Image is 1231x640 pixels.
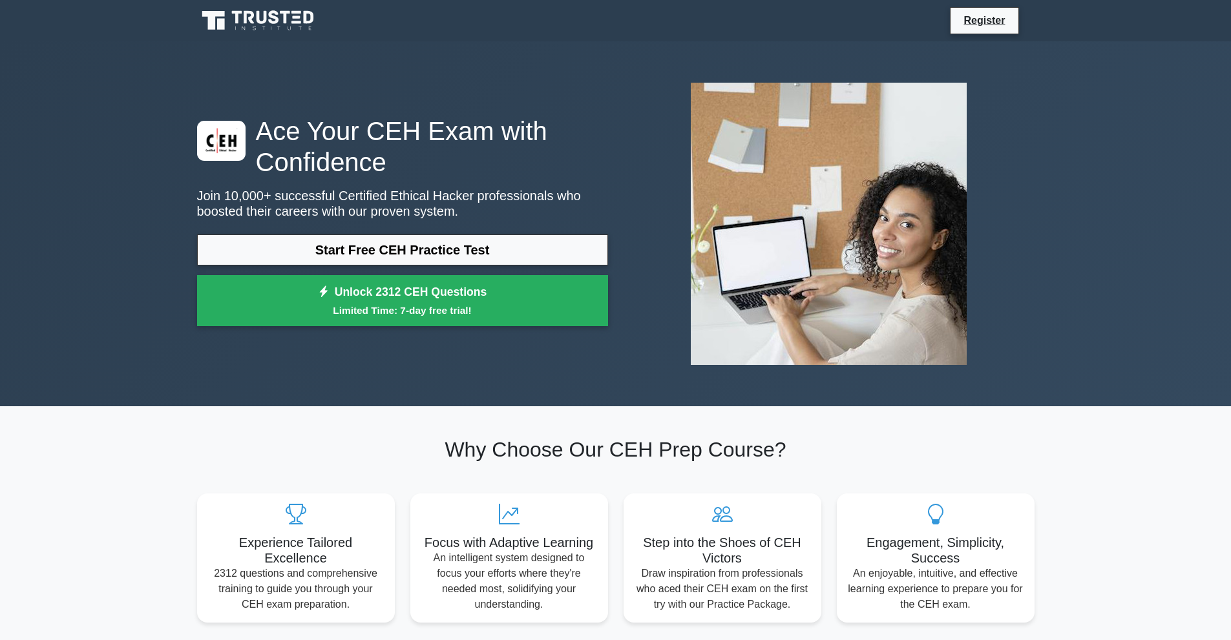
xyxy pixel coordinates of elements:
small: Limited Time: 7-day free trial! [213,303,592,318]
p: An enjoyable, intuitive, and effective learning experience to prepare you for the CEH exam. [847,566,1024,612]
a: Unlock 2312 CEH QuestionsLimited Time: 7-day free trial! [197,275,608,327]
p: An intelligent system designed to focus your efforts where they're needed most, solidifying your ... [421,550,598,612]
h1: Ace Your CEH Exam with Confidence [197,116,608,178]
h5: Experience Tailored Excellence [207,535,384,566]
h5: Step into the Shoes of CEH Victors [634,535,811,566]
p: Draw inspiration from professionals who aced their CEH exam on the first try with our Practice Pa... [634,566,811,612]
p: 2312 questions and comprehensive training to guide you through your CEH exam preparation. [207,566,384,612]
h5: Engagement, Simplicity, Success [847,535,1024,566]
h2: Why Choose Our CEH Prep Course? [197,437,1035,462]
h5: Focus with Adaptive Learning [421,535,598,550]
a: Register [956,12,1013,28]
a: Start Free CEH Practice Test [197,234,608,265]
p: Join 10,000+ successful Certified Ethical Hacker professionals who boosted their careers with our... [197,188,608,219]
